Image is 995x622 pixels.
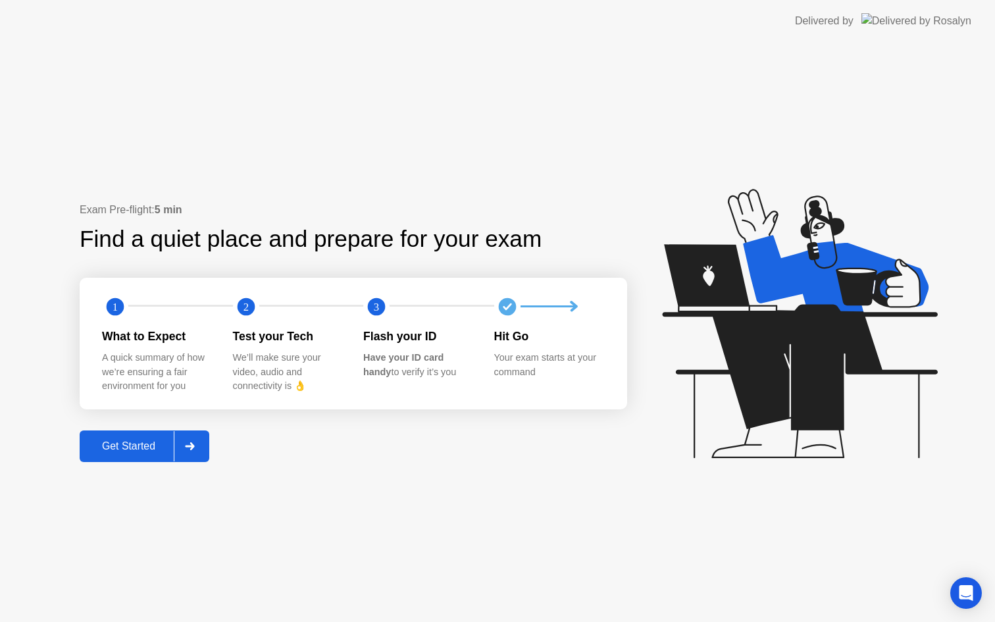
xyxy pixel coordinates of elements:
div: What to Expect [102,328,212,345]
b: 5 min [155,204,182,215]
div: We’ll make sure your video, audio and connectivity is 👌 [233,351,343,394]
div: Find a quiet place and prepare for your exam [80,222,544,257]
text: 3 [374,300,379,313]
text: 2 [243,300,248,313]
div: Exam Pre-flight: [80,202,627,218]
div: Flash your ID [363,328,473,345]
div: Get Started [84,440,174,452]
div: Your exam starts at your command [494,351,604,379]
div: Test your Tech [233,328,343,345]
div: A quick summary of how we’re ensuring a fair environment for you [102,351,212,394]
div: Open Intercom Messenger [950,577,982,609]
button: Get Started [80,430,209,462]
div: Hit Go [494,328,604,345]
text: 1 [113,300,118,313]
div: Delivered by [795,13,854,29]
b: Have your ID card handy [363,352,444,377]
img: Delivered by Rosalyn [861,13,971,28]
div: to verify it’s you [363,351,473,379]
